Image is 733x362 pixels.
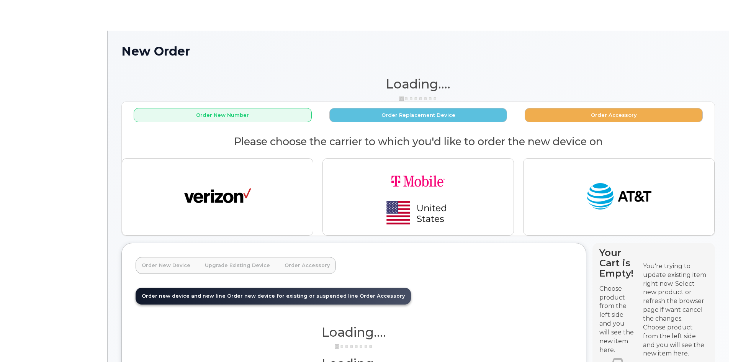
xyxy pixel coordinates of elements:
[586,180,653,214] img: at_t-fb3d24644a45acc70fc72cc47ce214d34099dfd970ee3ae2334e4251f9d920fd.png
[365,165,472,229] img: t-mobile-78392d334a420d5b7f0e63d4fa81f6287a21d394dc80d677554bb55bbab1186f.png
[329,108,507,122] button: Order Replacement Device
[227,293,358,299] span: Order new device for existing or suspended line
[134,108,312,122] button: Order New Number
[335,344,373,349] img: ajax-loader-3a6953c30dc77f0bf724df975f13086db4f4c1262e45940f03d1251963f1bf2e.gif
[136,257,196,274] a: Order New Device
[142,293,226,299] span: Order new device and new line
[199,257,276,274] a: Upgrade Existing Device
[643,262,708,323] div: You're trying to update existing item right now. Select new product or refresh the browser page i...
[599,247,636,278] h4: Your Cart is Empty!
[643,323,708,358] div: Choose product from the left side and you will see the new item here.
[360,293,405,299] span: Order Accessory
[121,77,715,91] h1: Loading....
[399,96,437,102] img: ajax-loader-3a6953c30dc77f0bf724df975f13086db4f4c1262e45940f03d1251963f1bf2e.gif
[278,257,336,274] a: Order Accessory
[121,44,715,58] h1: New Order
[136,325,572,339] h1: Loading....
[525,108,703,122] button: Order Accessory
[599,285,636,355] p: Choose product from the left side and you will see the new item here.
[122,136,715,147] h2: Please choose the carrier to which you'd like to order the new device on
[184,180,251,214] img: verizon-ab2890fd1dd4a6c9cf5f392cd2db4626a3dae38ee8226e09bcb5c993c4c79f81.png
